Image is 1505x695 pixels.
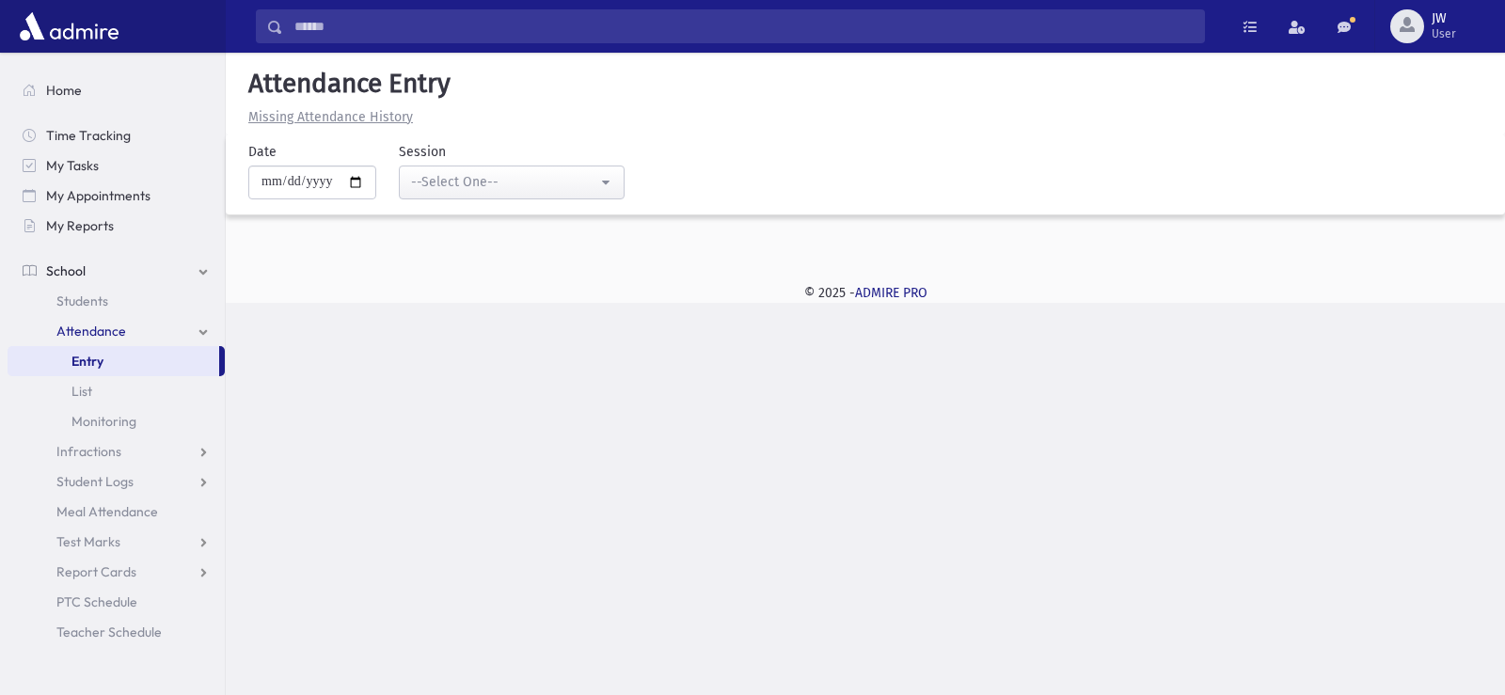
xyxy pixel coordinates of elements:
span: Time Tracking [46,127,131,144]
a: Monitoring [8,406,225,436]
a: ADMIRE PRO [855,285,927,301]
a: List [8,376,225,406]
h5: Attendance Entry [241,68,1490,100]
a: Meal Attendance [8,497,225,527]
a: My Reports [8,211,225,241]
a: Home [8,75,225,105]
span: Test Marks [56,533,120,550]
a: Students [8,286,225,316]
a: My Tasks [8,150,225,181]
span: My Reports [46,217,114,234]
img: AdmirePro [15,8,123,45]
span: Entry [71,353,103,370]
div: --Select One-- [411,172,597,192]
span: Teacher Schedule [56,624,162,640]
span: JW [1432,11,1456,26]
a: PTC Schedule [8,587,225,617]
span: My Appointments [46,187,150,204]
span: Student Logs [56,473,134,490]
span: School [46,262,86,279]
span: Infractions [56,443,121,460]
a: Entry [8,346,219,376]
span: Home [46,82,82,99]
span: PTC Schedule [56,593,137,610]
div: © 2025 - [256,283,1475,303]
a: Missing Attendance History [241,109,413,125]
label: Session [399,142,446,162]
span: Report Cards [56,563,136,580]
span: User [1432,26,1456,41]
label: Date [248,142,277,162]
a: Infractions [8,436,225,466]
span: List [71,383,92,400]
a: My Appointments [8,181,225,211]
a: Student Logs [8,466,225,497]
u: Missing Attendance History [248,109,413,125]
a: Report Cards [8,557,225,587]
button: --Select One-- [399,166,625,199]
span: Meal Attendance [56,503,158,520]
a: Test Marks [8,527,225,557]
span: Attendance [56,323,126,340]
a: School [8,256,225,286]
span: Students [56,292,108,309]
a: Teacher Schedule [8,617,225,647]
input: Search [283,9,1204,43]
span: Monitoring [71,413,136,430]
a: Time Tracking [8,120,225,150]
a: Attendance [8,316,225,346]
span: My Tasks [46,157,99,174]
